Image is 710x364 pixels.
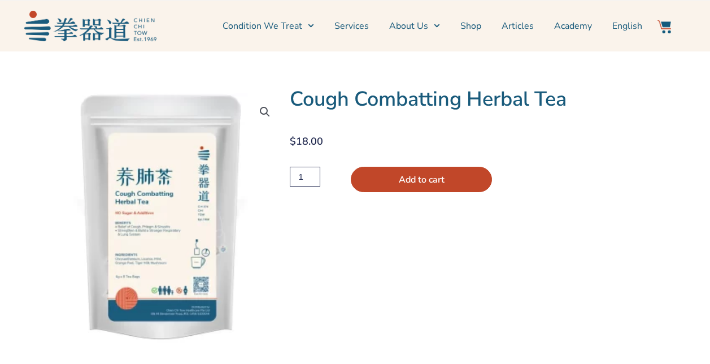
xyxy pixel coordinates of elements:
input: Product quantity [290,167,320,187]
a: About Us [389,12,440,40]
a: Services [334,12,369,40]
a: View full-screen image gallery [255,102,275,122]
a: Academy [554,12,592,40]
nav: Menu [162,12,642,40]
a: English [612,12,642,40]
bdi: 18.00 [290,135,323,148]
h1: Cough Combatting Herbal Tea [290,87,616,112]
button: Add to cart [351,167,492,192]
span: $ [290,135,296,148]
span: English [612,19,642,33]
img: Website Icon-03 [657,20,671,33]
a: Shop [460,12,481,40]
a: Articles [502,12,534,40]
a: Condition We Treat [223,12,314,40]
